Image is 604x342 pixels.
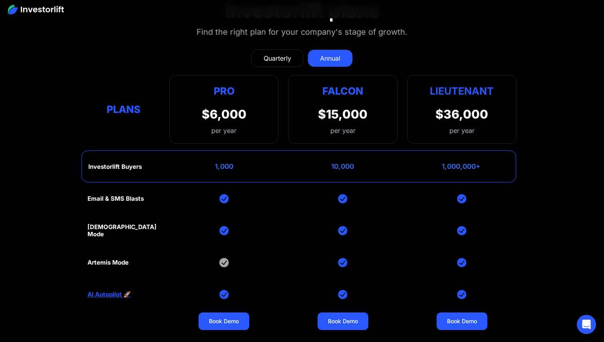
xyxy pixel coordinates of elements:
div: [DEMOGRAPHIC_DATA] Mode [87,223,160,238]
div: $36,000 [435,107,488,121]
div: Email & SMS Blasts [87,195,144,202]
div: per year [202,126,246,135]
div: Annual [320,53,340,63]
a: Book Demo [318,312,368,330]
div: Quarterly [264,53,291,63]
div: $6,000 [202,107,246,121]
div: 10,000 [331,162,354,170]
div: Investorlift Buyers [88,163,142,170]
div: 1,000,000+ [442,162,481,170]
a: AI Autopilot 🚀 [87,291,131,298]
div: Pro [202,83,246,99]
div: per year [449,126,475,135]
div: Artemis Mode [87,259,129,266]
div: Plans [87,101,160,117]
a: Book Demo [199,312,249,330]
div: Falcon [322,83,363,99]
div: $15,000 [318,107,368,121]
div: Find the right plan for your company's stage of growth. [197,26,407,38]
div: 1,000 [215,162,233,170]
div: per year [330,126,356,135]
strong: Lieutenant [430,85,494,97]
a: Book Demo [437,312,487,330]
div: Open Intercom Messenger [577,315,596,334]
